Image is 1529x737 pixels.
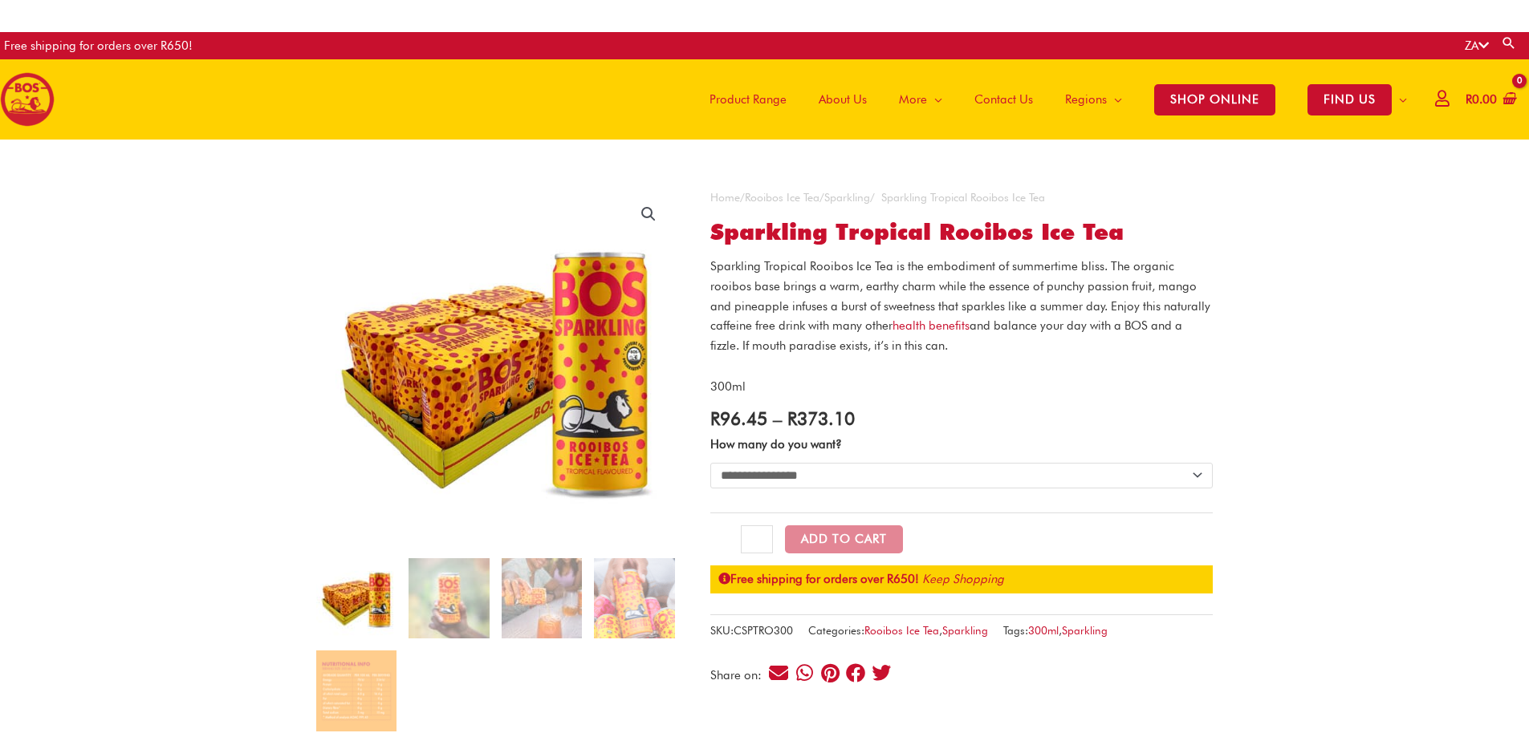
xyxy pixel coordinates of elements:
p: 300ml [710,377,1213,397]
a: Home [710,191,740,204]
span: SHOP ONLINE [1154,84,1275,115]
span: More [899,75,927,124]
button: Add to Cart [785,525,903,553]
a: Rooibos Ice Tea [864,624,939,637]
nav: Breadcrumb [710,188,1213,208]
label: How many do you want? [710,437,842,452]
span: R [710,407,720,429]
span: R [1466,92,1472,107]
span: Product Range [710,75,787,124]
a: Product Range [693,59,803,140]
bdi: 0.00 [1466,92,1497,107]
a: Rooibos Ice Tea [745,191,819,204]
a: View Shopping Cart, empty [1462,82,1517,118]
a: SHOP ONLINE [1138,59,1291,140]
a: Regions [1049,59,1138,140]
a: Keep Shopping [922,572,1004,586]
a: Sparkling [1062,624,1108,637]
span: Categories: , [808,621,988,641]
div: Share on: [710,670,767,682]
a: ZA [1465,38,1489,53]
bdi: 96.45 [710,407,767,429]
span: – [773,407,782,429]
a: About Us [803,59,883,140]
input: Product quantity [741,525,772,554]
a: More [883,59,958,140]
strong: Free shipping for orders over R650! [718,572,919,586]
span: FIND US [1307,84,1392,115]
div: Share on email [768,662,790,683]
img: Sparkling Tropical Rooibos Ice Tea - Image 3 [502,558,582,638]
img: sparkling tropical rooibos ice tea [316,558,396,638]
span: Regions [1065,75,1107,124]
a: Sparkling [824,191,870,204]
a: Contact Us [958,59,1049,140]
a: View full-screen image gallery [634,200,663,229]
div: Share on whatsapp [794,662,815,683]
bdi: 373.10 [787,407,855,429]
img: Sparkling Tropical Rooibos Ice Tea - Image 2 [409,558,489,638]
nav: Site Navigation [681,59,1423,140]
span: Contact Us [974,75,1033,124]
img: Sparkling Tropical Rooibos Ice Tea - Image 5 [316,650,396,731]
h1: Sparkling Tropical Rooibos Ice Tea [710,219,1213,246]
div: Share on facebook [845,662,867,683]
img: 5 Reasons to Love Our New BOS Sparkling Rooibos Ice Teas [594,558,674,638]
a: Sparkling [942,624,988,637]
span: SKU: [710,621,793,641]
a: 300ml [1028,624,1059,637]
span: R [787,407,797,429]
div: Share on twitter [871,662,893,683]
span: About Us [819,75,867,124]
div: Share on pinterest [819,662,841,683]
a: health benefits [893,318,970,333]
a: Search button [1501,35,1517,51]
span: CSPTRO300 [734,624,793,637]
span: Tags: , [1003,621,1108,641]
p: Sparkling Tropical Rooibos Ice Tea is the embodiment of summertime bliss. The organic rooibos bas... [710,257,1213,356]
div: Free shipping for orders over R650! [4,32,193,59]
